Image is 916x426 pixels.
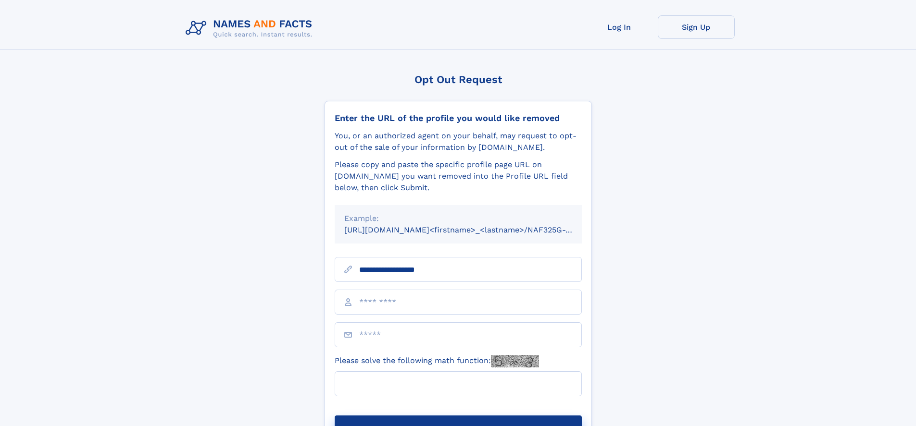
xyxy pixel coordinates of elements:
div: Please copy and paste the specific profile page URL on [DOMAIN_NAME] you want removed into the Pr... [335,159,582,194]
a: Sign Up [658,15,735,39]
div: Opt Out Request [325,73,592,85]
img: Logo Names and Facts [182,15,320,41]
a: Log In [581,15,658,39]
div: Example: [344,213,572,224]
div: You, or an authorized agent on your behalf, may request to opt-out of the sale of your informatio... [335,130,582,153]
small: [URL][DOMAIN_NAME]<firstname>_<lastname>/NAF325G-xxxxxxxx [344,225,600,234]
div: Enter the URL of the profile you would like removed [335,113,582,123]
label: Please solve the following math function: [335,355,539,367]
